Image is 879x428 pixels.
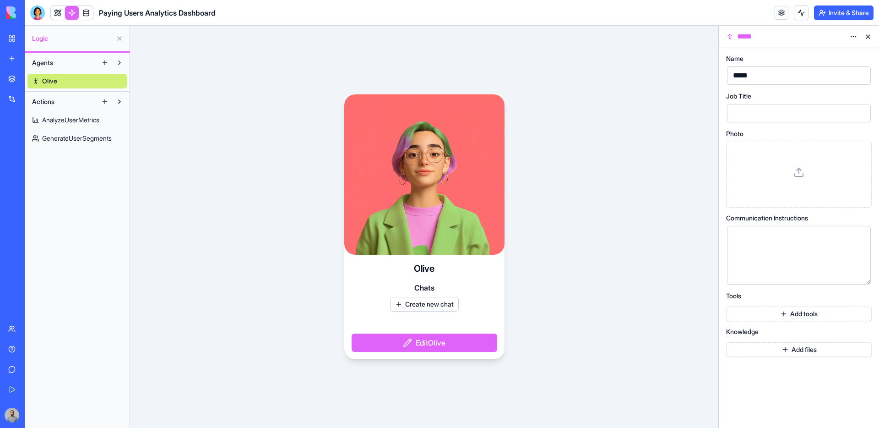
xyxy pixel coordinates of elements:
[5,408,19,423] img: image_123650291_bsq8ao.jpg
[99,7,216,18] span: Paying Users Analytics Dashboard
[726,55,743,62] span: Name
[42,134,112,143] span: GenerateUserSegments
[32,58,53,67] span: Agents
[726,293,741,299] span: Tools
[27,131,127,146] a: GenerateUserSegments
[414,282,434,293] span: Chats
[27,94,98,109] button: Actions
[32,97,54,106] span: Actions
[27,113,127,127] a: AnalyzeUserMetrics
[726,93,751,99] span: Job Title
[27,74,127,88] a: Olive
[6,6,63,19] img: logo
[726,131,743,137] span: Photo
[42,77,57,86] span: Olive
[32,34,112,43] span: Logic
[414,262,434,275] h4: Olive
[726,329,759,335] span: Knowledge
[390,297,459,312] button: Create new chat
[726,342,872,357] button: Add files
[42,115,99,125] span: AnalyzeUserMetrics
[726,215,808,221] span: Communication Instructions
[814,5,874,20] button: Invite & Share
[27,55,98,70] button: Agents
[352,334,497,352] button: EditOlive
[726,307,872,321] button: Add tools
